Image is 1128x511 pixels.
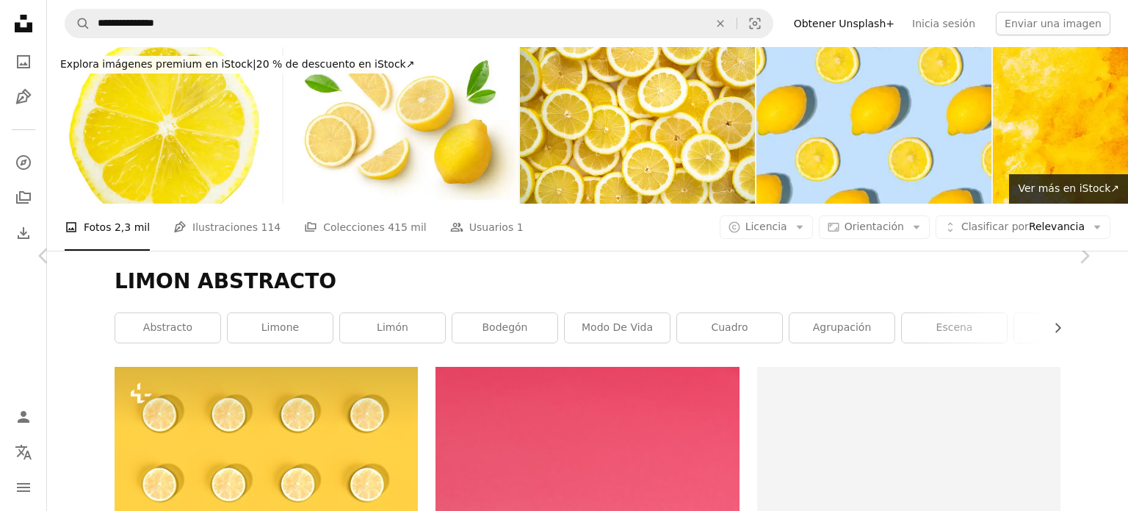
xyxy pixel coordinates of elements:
a: escena [902,313,1007,343]
img: Limón porción de blanco con un color amarillo brillante [47,47,282,204]
button: Buscar en Unsplash [65,10,90,37]
span: Orientación [845,221,904,232]
img: Patrón moderno de fruta geométrica de limón flatlay [756,47,991,204]
a: Explorar [9,148,38,177]
a: Obtener Unsplash+ [785,12,903,35]
a: bodegón [452,313,557,343]
a: Ver más en iStock↗ [1009,174,1128,204]
button: Licencia [720,215,813,239]
button: Enviar una imagen [996,12,1110,35]
a: Explora imágenes premium en iStock|20 % de descuento en iStock↗ [47,47,427,82]
a: agrupación [789,313,894,343]
a: modo de vida [565,313,670,343]
a: Siguiente [1040,185,1128,326]
a: amarillo [1014,313,1119,343]
button: Clasificar porRelevancia [936,215,1110,239]
a: Inicia sesión [903,12,984,35]
a: Ilustraciones [9,82,38,112]
span: Explora imágenes premium en iStock | [60,58,256,70]
a: Fotos [9,47,38,76]
span: Relevancia [961,220,1085,235]
a: Colecciones 415 mil [304,204,427,251]
h1: LIMON ABSTRACTO [115,268,1060,295]
a: Iniciar sesión / Registrarse [9,402,38,432]
span: 20 % de descuento en iStock ↗ [60,58,414,70]
a: cuadro [677,313,782,343]
a: Ilustraciones 114 [173,204,281,251]
button: desplazar lista a la derecha [1044,313,1060,343]
img: Disposición de rodajas de fruta de limón en una fila de fondo de fotograma completo [520,47,755,204]
a: Usuarios 1 [450,204,524,251]
button: Borrar [704,10,737,37]
button: Menú [9,473,38,502]
span: 1 [517,219,524,235]
a: Limone [228,313,333,343]
img: Limón sobre fondo blanco [283,47,518,204]
span: Licencia [745,221,787,232]
span: 114 [261,219,281,235]
form: Encuentra imágenes en todo el sitio [65,9,773,38]
a: limón [340,313,445,343]
a: Colecciones [9,183,38,212]
button: Búsqueda visual [737,10,773,37]
span: Ver más en iStock ↗ [1018,182,1119,194]
span: Clasificar por [961,221,1029,232]
a: abstracto [115,313,220,343]
button: Orientación [819,215,930,239]
span: 415 mil [388,219,427,235]
button: Idioma [9,437,38,467]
